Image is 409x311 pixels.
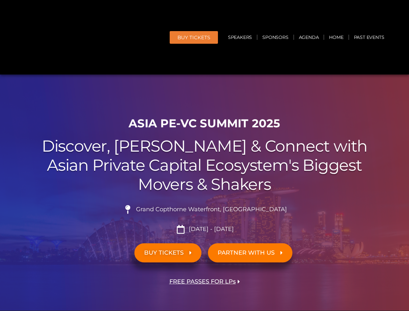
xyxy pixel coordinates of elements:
[208,243,292,262] a: PARTNER WITH US
[169,279,236,285] span: FREE PASSES FOR LPs
[187,226,234,233] span: [DATE] - [DATE]
[23,117,386,130] h1: ASIA PE-VC Summit 2025
[294,30,324,45] a: Agenda
[223,30,257,45] a: Speakers
[134,206,287,213] span: Grand Copthorne Waterfront, [GEOGRAPHIC_DATA]​
[144,250,184,256] span: BUY TICKETS
[324,30,348,45] a: Home
[170,31,218,44] a: BUY Tickets
[134,243,201,262] a: BUY TICKETS
[160,272,250,291] a: FREE PASSES FOR LPs
[257,30,293,45] a: Sponsors
[218,250,275,256] span: PARTNER WITH US
[177,35,210,40] span: BUY Tickets
[349,30,389,45] a: Past Events
[23,137,386,194] h2: Discover, [PERSON_NAME] & Connect with Asian Private Capital Ecosystem's Biggest Movers & Shakers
